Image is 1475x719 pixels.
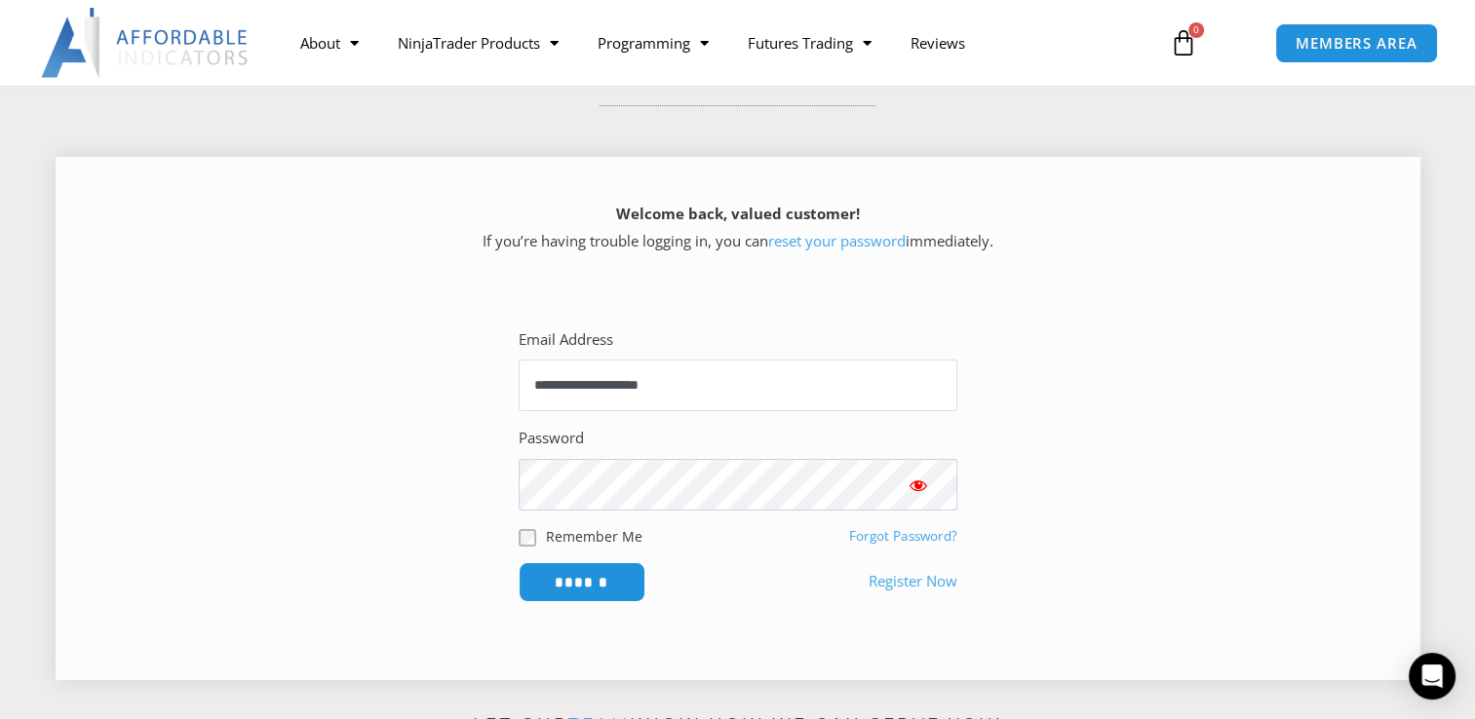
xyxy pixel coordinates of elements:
a: NinjaTrader Products [377,20,577,65]
a: Programming [577,20,727,65]
a: Register Now [869,568,957,595]
span: MEMBERS AREA [1296,36,1417,51]
button: Show password [879,459,957,511]
a: MEMBERS AREA [1275,23,1438,63]
a: 0 [1141,15,1226,71]
img: LogoAI | Affordable Indicators – NinjaTrader [41,8,251,78]
nav: Menu [280,20,1150,65]
a: Futures Trading [727,20,890,65]
a: Forgot Password? [849,527,957,545]
span: 0 [1188,22,1204,38]
label: Email Address [519,326,613,354]
strong: Welcome back, valued customer! [616,204,860,223]
a: About [280,20,377,65]
div: Open Intercom Messenger [1409,653,1456,700]
a: Reviews [890,20,984,65]
a: reset your password [768,231,906,250]
p: If you’re having trouble logging in, you can immediately. [90,201,1386,255]
label: Password [519,425,584,452]
label: Remember Me [546,526,642,547]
